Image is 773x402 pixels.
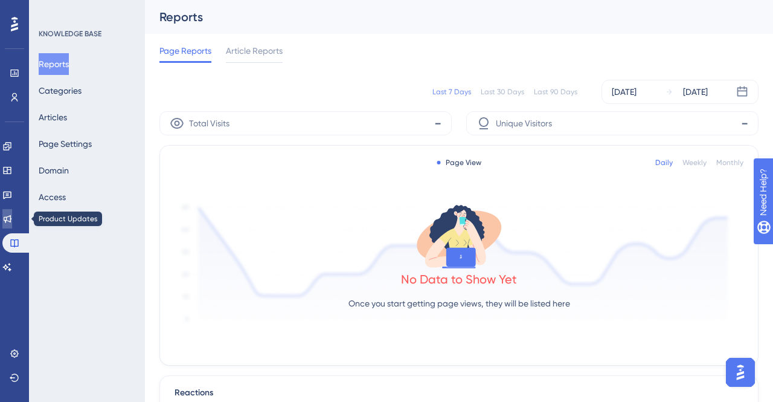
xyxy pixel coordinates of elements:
[434,114,441,133] span: -
[39,186,66,208] button: Access
[481,87,524,97] div: Last 30 Days
[716,158,743,167] div: Monthly
[39,29,101,39] div: KNOWLEDGE BASE
[437,158,481,167] div: Page View
[348,296,570,311] p: Once you start getting page views, they will be listed here
[682,158,707,167] div: Weekly
[226,44,283,58] span: Article Reports
[159,44,211,58] span: Page Reports
[683,85,708,99] div: [DATE]
[655,158,673,167] div: Daily
[401,271,517,288] div: No Data to Show Yet
[534,87,577,97] div: Last 90 Days
[28,3,75,18] span: Need Help?
[432,87,471,97] div: Last 7 Days
[39,106,67,128] button: Articles
[39,133,92,155] button: Page Settings
[39,160,69,181] button: Domain
[39,53,69,75] button: Reports
[159,8,728,25] div: Reports
[496,116,552,131] span: Unique Visitors
[612,85,637,99] div: [DATE]
[39,80,82,102] button: Categories
[175,386,743,400] div: Reactions
[722,354,759,391] iframe: UserGuiding AI Assistant Launcher
[189,116,229,131] span: Total Visits
[741,114,748,133] span: -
